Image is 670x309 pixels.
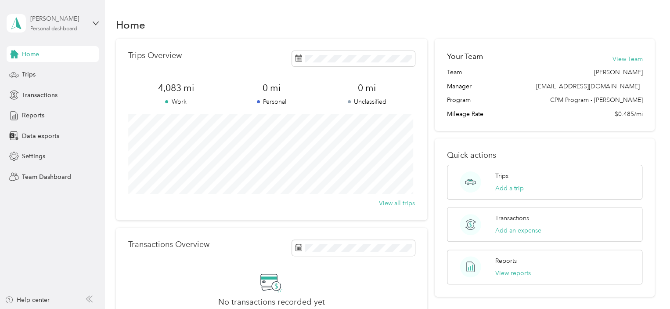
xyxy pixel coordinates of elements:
p: Trips [495,171,508,181]
p: Unclassified [319,97,415,106]
span: 0 mi [319,82,415,94]
p: Trips Overview [128,51,182,60]
p: Personal [223,97,319,106]
p: Quick actions [447,151,642,160]
p: Work [128,97,224,106]
h2: No transactions recorded yet [218,298,325,307]
span: Transactions [22,91,58,100]
span: [EMAIL_ADDRESS][DOMAIN_NAME] [536,83,639,90]
span: 4,083 mi [128,82,224,94]
span: Reports [22,111,44,120]
span: Settings [22,152,45,161]
p: Transactions Overview [128,240,209,249]
span: $0.485/mi [614,109,642,119]
button: Help center [5,295,50,305]
span: Mileage Rate [447,109,483,119]
div: [PERSON_NAME] [30,14,85,23]
span: CPM Program - [PERSON_NAME] [550,95,642,105]
button: Add an expense [495,226,541,235]
h1: Home [116,20,145,29]
span: Data exports [22,131,59,141]
span: Home [22,50,39,59]
button: Add a trip [495,184,524,193]
span: Team Dashboard [22,172,71,182]
span: Trips [22,70,36,79]
p: Transactions [495,214,529,223]
div: Personal dashboard [30,26,77,32]
span: 0 mi [223,82,319,94]
iframe: Everlance-gr Chat Button Frame [621,260,670,309]
span: Program [447,95,471,105]
h2: Your Team [447,51,483,62]
button: View Team [612,55,642,64]
span: Manager [447,82,472,91]
button: View all trips [379,199,415,208]
p: Reports [495,256,517,265]
button: View reports [495,269,531,278]
span: Team [447,68,462,77]
span: [PERSON_NAME] [594,68,642,77]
